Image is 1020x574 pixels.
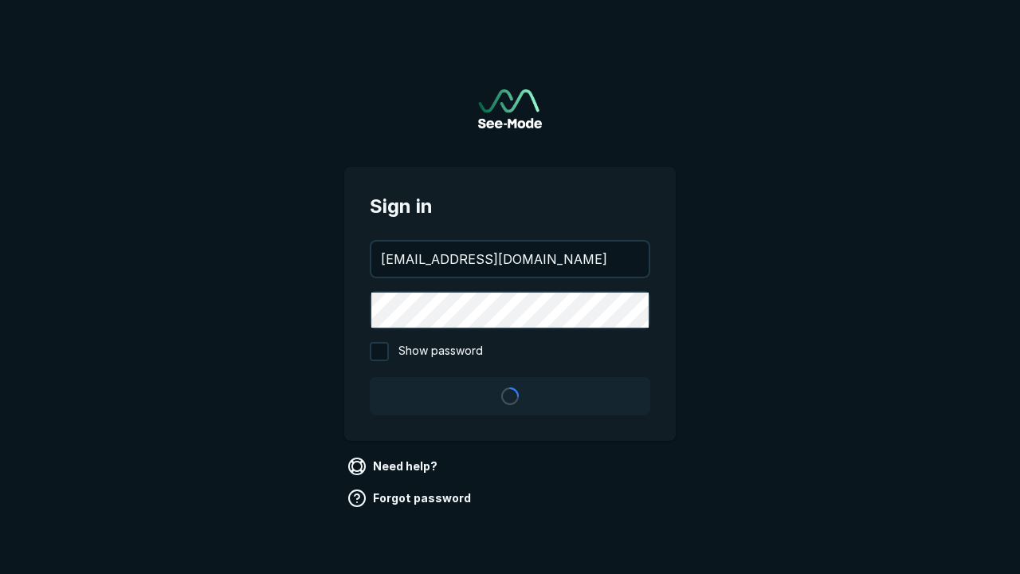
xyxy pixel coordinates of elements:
a: Need help? [344,454,444,479]
img: See-Mode Logo [478,89,542,128]
span: Sign in [370,192,650,221]
a: Forgot password [344,486,477,511]
span: Show password [398,342,483,361]
input: your@email.com [371,242,649,277]
a: Go to sign in [478,89,542,128]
